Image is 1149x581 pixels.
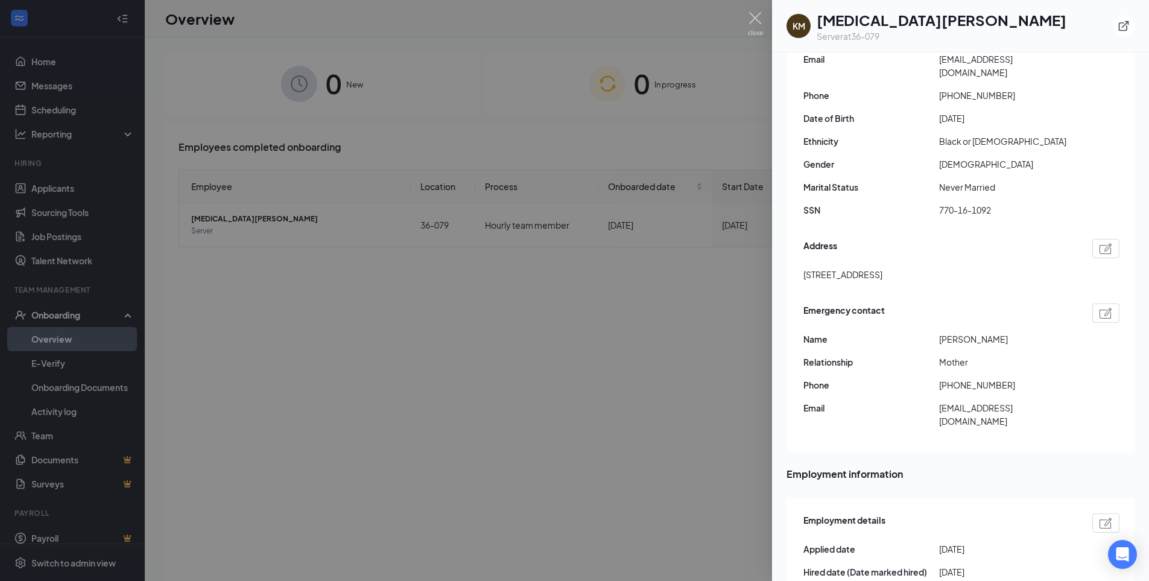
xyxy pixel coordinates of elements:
span: [PHONE_NUMBER] [939,89,1075,102]
span: Mother [939,355,1075,369]
span: [EMAIL_ADDRESS][DOMAIN_NAME] [939,401,1075,428]
span: Never Married [939,180,1075,194]
span: [DATE] [939,565,1075,579]
span: Phone [803,89,939,102]
span: SSN [803,203,939,217]
span: Emergency contact [803,303,885,323]
span: Hired date (Date marked hired) [803,565,939,579]
div: Open Intercom Messenger [1108,540,1137,569]
span: Employment information [787,466,1135,481]
span: [DEMOGRAPHIC_DATA] [939,157,1075,171]
span: Black or [DEMOGRAPHIC_DATA] [939,135,1075,148]
span: Marital Status [803,180,939,194]
span: [STREET_ADDRESS] [803,268,882,281]
span: Address [803,239,837,258]
span: Name [803,332,939,346]
div: Server at 36-079 [817,30,1066,42]
span: [DATE] [939,542,1075,556]
h1: [MEDICAL_DATA][PERSON_NAME] [817,10,1066,30]
span: Email [803,52,939,66]
button: ExternalLink [1113,15,1135,37]
span: Gender [803,157,939,171]
span: [PERSON_NAME] [939,332,1075,346]
span: Employment details [803,513,885,533]
span: Applied date [803,542,939,556]
span: [EMAIL_ADDRESS][DOMAIN_NAME] [939,52,1075,79]
span: Ethnicity [803,135,939,148]
span: 770-16-1092 [939,203,1075,217]
span: Email [803,401,939,414]
span: Relationship [803,355,939,369]
span: [DATE] [939,112,1075,125]
span: Date of Birth [803,112,939,125]
span: [PHONE_NUMBER] [939,378,1075,392]
span: Phone [803,378,939,392]
svg: ExternalLink [1118,20,1130,32]
div: KM [793,20,805,32]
